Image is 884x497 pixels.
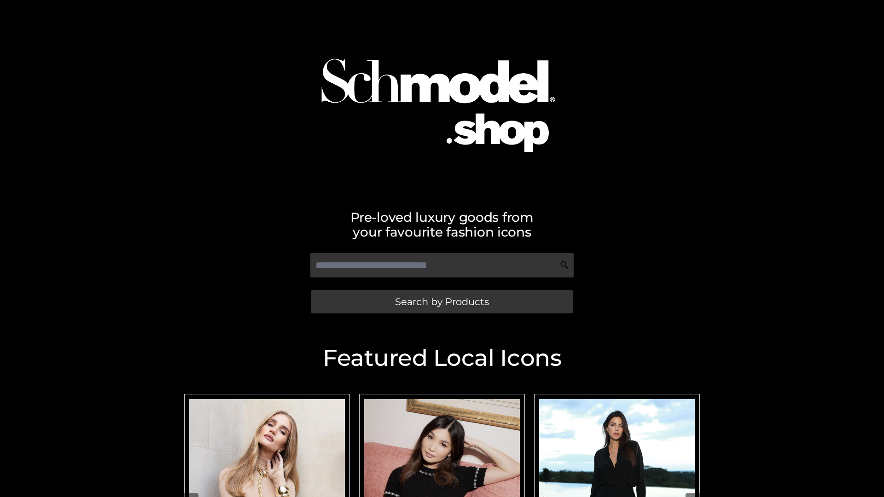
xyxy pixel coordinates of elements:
img: Search Icon [560,260,569,270]
h2: Pre-loved luxury goods from your favourite fashion icons [180,210,704,239]
h2: Featured Local Icons​ [180,347,704,370]
a: Search by Products [311,290,573,313]
span: Search by Products [395,297,489,306]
